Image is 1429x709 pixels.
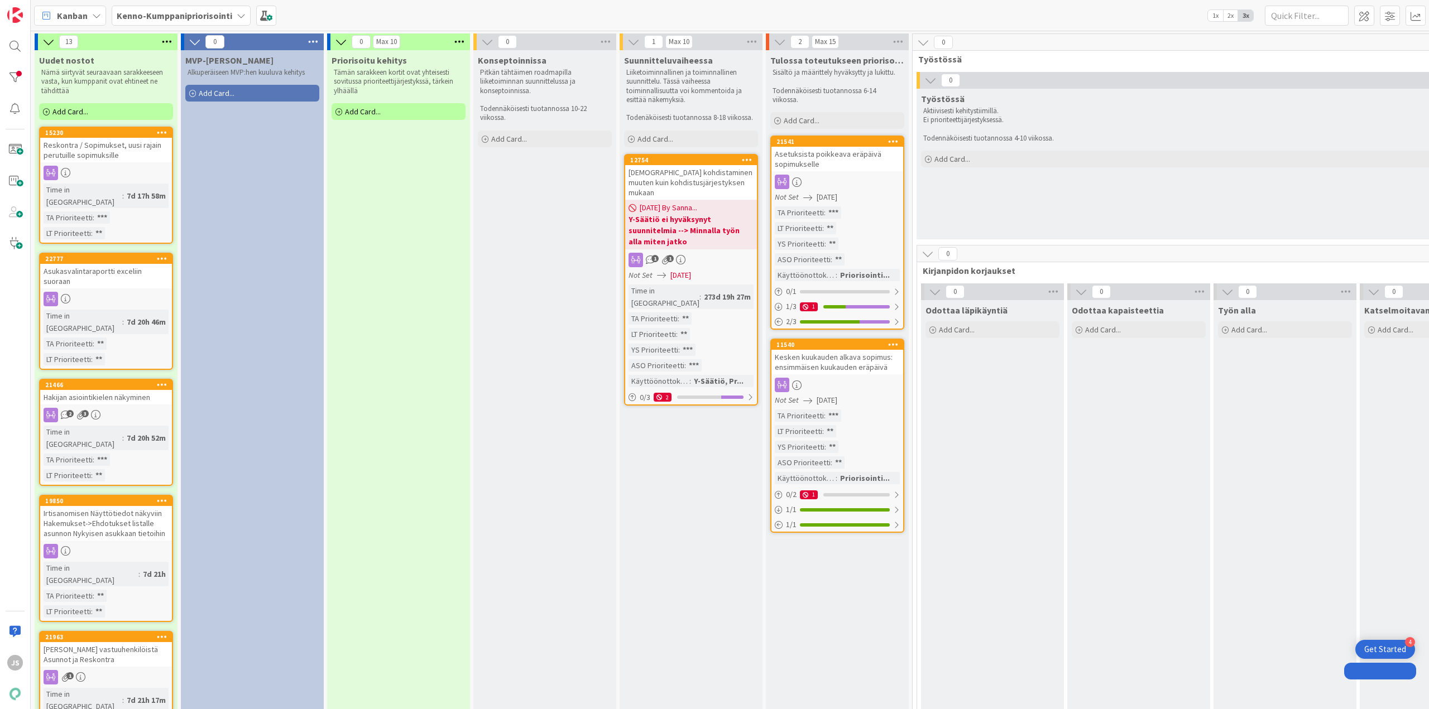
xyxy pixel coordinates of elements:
div: 22777 [40,254,172,264]
span: [DATE] By Sanna... [640,202,697,214]
span: : [93,590,94,602]
div: 21466Hakijan asiointikielen näkyminen [40,380,172,404]
div: 7d 20h 52m [124,432,169,444]
span: : [836,472,837,484]
div: YS Prioriteetti [775,441,824,453]
span: 2 / 3 [786,316,797,327]
b: Y-Säätiö ei hyväksynyt suunnitelmia --> Minnalla työn alla miten jatko [629,214,754,247]
i: Not Set [775,192,799,202]
i: Not Set [775,395,799,405]
span: Työstössä [921,93,965,104]
div: 4 [1405,637,1415,647]
div: LT Prioriteetti [44,353,91,365]
span: 0 [498,35,517,49]
span: : [122,694,124,706]
span: Add Card... [934,154,970,164]
div: Y-Säätiö, Pr... [691,375,746,387]
div: [PERSON_NAME] vastuuhenkilöistä Asunnot ja Reskontra [40,642,172,667]
div: Asukasvalintaraportti exceliin suoraan [40,264,172,288]
div: 1/1 [771,503,903,517]
div: 7d 21h 17m [124,694,169,706]
span: : [122,432,124,444]
span: 0 [1238,285,1257,298]
div: 0/21 [771,488,903,501]
div: TA Prioriteetti [775,206,824,219]
span: Add Card... [1378,325,1413,335]
span: : [676,328,678,340]
div: Max 15 [815,39,836,45]
span: : [831,253,832,266]
div: 21466 [45,381,172,389]
div: Käyttöönottokriittisyys [775,269,836,281]
div: 0/1 [771,284,903,298]
a: 19850Irtisanomisen Näyttötiedot näkyviin Hakemukset->Ehdotukset listalle asunnon Nykyisen asukkaa... [39,495,173,622]
div: 19850 [40,496,172,506]
span: : [689,375,691,387]
span: : [93,337,94,350]
span: : [824,441,826,453]
div: 12754 [630,156,757,164]
span: : [678,312,679,325]
span: 0 [205,35,224,49]
div: TA Prioriteetti [44,211,93,224]
div: 7d 21h [140,568,169,580]
div: Get Started [1364,644,1406,655]
div: Asetuksista poikkeava eräpäivä sopimukselle [771,147,903,171]
div: Time in [GEOGRAPHIC_DATA] [44,310,122,334]
p: Tämän sarakkeen kortit ovat yhteisesti sovitussa prioriteettijärjestykssä, tärkein ylhäällä [334,68,463,95]
span: : [122,316,124,328]
span: 1 / 1 [786,504,797,515]
span: 0 / 2 [786,489,797,500]
div: 21963 [40,632,172,642]
div: 11540Kesken kuukauden alkava sopimus: ensimmäisen kuukauden eräpäivä [771,340,903,374]
div: 15230 [45,129,172,137]
span: : [824,238,826,250]
div: 273d 19h 27m [701,291,754,303]
div: Irtisanomisen Näyttötiedot näkyviin Hakemukset->Ehdotukset listalle asunnon Nykyisen asukkaan tie... [40,506,172,541]
span: 2x [1223,10,1238,21]
div: YS Prioriteetti [629,344,678,356]
span: 0 [938,247,957,261]
div: ASO Prioriteetti [775,456,831,469]
span: Add Card... [939,325,975,335]
div: Time in [GEOGRAPHIC_DATA] [629,284,699,309]
div: LT Prioriteetti [775,425,822,437]
div: [DEMOGRAPHIC_DATA] kohdistaminen muuten kuin kohdistusjärjestyksen mukaan [625,165,757,200]
div: YS Prioriteetti [775,238,824,250]
span: Tulossa toteutukseen priorisoituna [770,55,904,66]
div: 12754[DEMOGRAPHIC_DATA] kohdistaminen muuten kuin kohdistusjärjestyksen mukaan [625,155,757,200]
span: : [822,222,824,234]
div: LT Prioriteetti [44,469,91,481]
div: Time in [GEOGRAPHIC_DATA] [44,562,138,586]
span: : [836,269,837,281]
span: Add Card... [637,134,673,144]
div: TA Prioriteetti [44,454,93,466]
i: Not Set [629,270,653,280]
p: Nämä siirtyvät seuraavaan sarakkeeseen vasta, kun kumppanit ovat ehtineet ne tähdittää [41,68,171,95]
b: Kenno-Kumppanipriorisointi [117,10,232,21]
span: Add Card... [491,134,527,144]
span: 0 / 3 [640,392,650,403]
p: Sisältö ja määrittely hyväksytty ja lukittu. [773,68,902,77]
span: 3 [81,410,89,417]
div: JS [7,655,23,671]
span: [DATE] [817,191,837,203]
div: 19850 [45,497,172,505]
span: Add Card... [52,107,88,117]
span: : [831,456,832,469]
div: ASO Prioriteetti [775,253,831,266]
div: Käyttöönottokriittisyys [629,375,689,387]
div: TA Prioriteetti [44,590,93,602]
div: 12754 [625,155,757,165]
div: 7d 20h 46m [124,316,169,328]
div: TA Prioriteetti [775,409,824,422]
div: TA Prioriteetti [629,312,678,325]
span: 1 / 1 [786,519,797,530]
div: 11540 [776,341,903,349]
span: 0 [1384,285,1403,298]
div: 21963 [45,633,172,641]
span: Odottaa kapaisteettia [1072,305,1164,316]
span: Kanban [57,9,88,22]
span: [DATE] [670,269,691,281]
span: Priorisoitu kehitys [332,55,407,66]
